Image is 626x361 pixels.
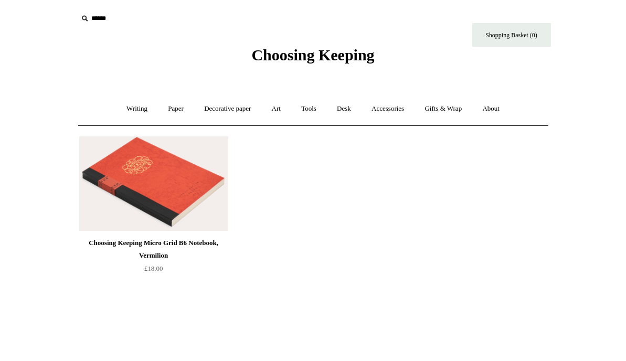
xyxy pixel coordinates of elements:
[473,95,509,123] a: About
[79,136,228,231] img: Choosing Keeping Micro Grid B6 Notebook, Vermilion
[251,55,374,62] a: Choosing Keeping
[117,95,157,123] a: Writing
[362,95,413,123] a: Accessories
[79,136,228,231] a: Choosing Keeping Micro Grid B6 Notebook, Vermilion Choosing Keeping Micro Grid B6 Notebook, Vermi...
[292,95,326,123] a: Tools
[327,95,360,123] a: Desk
[158,95,193,123] a: Paper
[415,95,471,123] a: Gifts & Wrap
[472,23,551,47] a: Shopping Basket (0)
[79,237,228,280] a: Choosing Keeping Micro Grid B6 Notebook, Vermilion £18.00
[262,95,290,123] a: Art
[144,264,163,272] span: £18.00
[195,95,260,123] a: Decorative paper
[251,46,374,63] span: Choosing Keeping
[82,237,226,262] div: Choosing Keeping Micro Grid B6 Notebook, Vermilion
